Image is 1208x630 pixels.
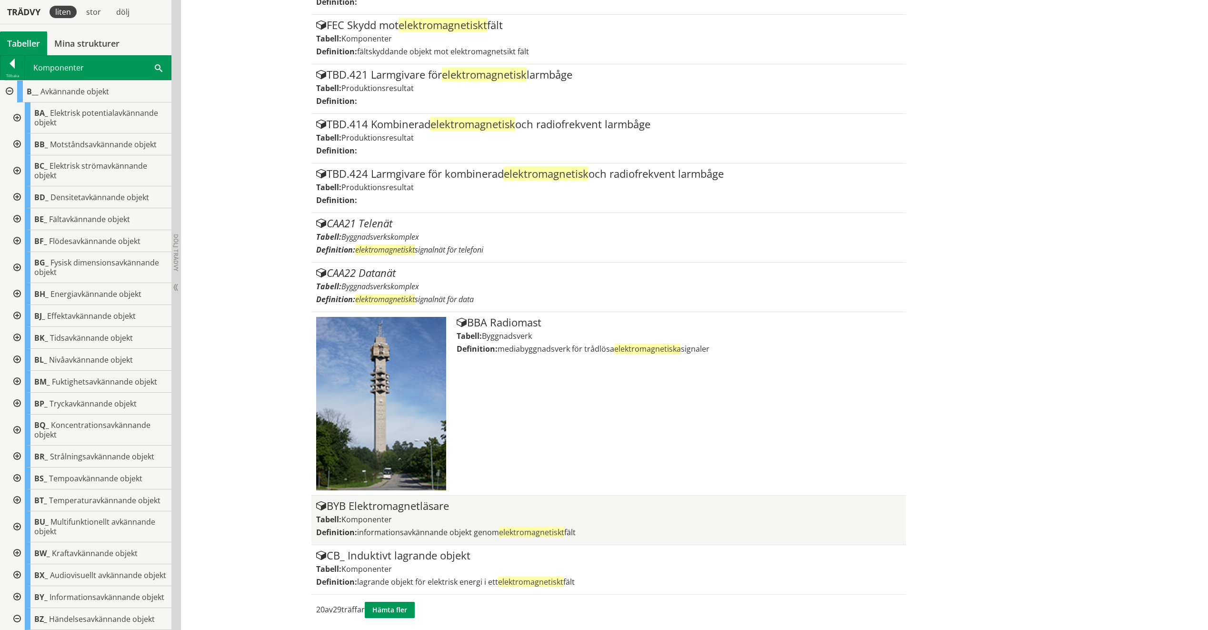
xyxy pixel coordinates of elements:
div: TBD.414 Kombinerad och radiofrekvent larmbåge [316,119,901,130]
span: Produktionsresultat [341,132,414,143]
label: Definition: [316,577,357,587]
span: BU_ [34,517,49,527]
label: Tabell: [457,331,482,341]
span: Fysisk dimensionsavkännande objekt [34,257,159,277]
span: Effektavkännande objekt [47,311,136,321]
label: Definition: [316,294,355,305]
span: Händelsesavkännande objekt [49,614,155,624]
span: Tidsavkännande objekt [50,333,133,343]
span: BT_ [34,495,47,506]
label: Tabell: [316,514,341,525]
span: Koncentrationsavkännande objekt [34,420,150,440]
span: BS_ [34,473,47,484]
span: Byggnadsverkskomplex [341,281,419,292]
span: elektromagnetiskt [355,294,415,305]
span: Tryckavkännande objekt [50,398,137,409]
div: BYB Elektromagnetläsare [316,500,901,512]
span: elektromagnetiskt [355,244,415,255]
div: BBA Radiomast [457,317,901,328]
div: TBD.424 Larmgivare för kombinerad och radiofrekvent larmbåge [316,168,901,180]
div: Tillbaka [0,72,24,80]
span: Informationsavkännande objekt [50,592,164,602]
a: Mina strukturer [47,31,127,55]
span: BQ_ [34,420,49,430]
span: Produktionsresultat [341,182,414,193]
span: BD_ [34,192,49,203]
img: Tabell [316,317,446,490]
label: Tabell: [316,33,341,44]
div: Trädvy [2,7,46,17]
span: Sök i tabellen [155,62,162,72]
button: Hämta fler [365,602,415,618]
span: Flödesavkännande objekt [49,236,140,246]
span: BX_ [34,570,48,580]
div: CAA21 Telenät [316,218,901,229]
span: Byggnadsverk [482,331,532,341]
span: Komponenter [341,33,392,44]
label: Definition: [316,244,355,255]
span: BJ_ [34,311,45,321]
span: Densitetavkännande objekt [50,192,149,203]
span: BF_ [34,236,47,246]
span: BZ_ [34,614,47,624]
span: lagrande objekt för elektrisk energi i ett fält [357,577,575,587]
label: Tabell: [316,564,341,574]
span: Avkännande objekt [40,86,109,97]
span: BM_ [34,376,50,387]
span: Temperaturavkännande objekt [49,495,160,506]
span: Nivåavkännande objekt [49,355,133,365]
span: BW_ [34,548,50,559]
span: Fältavkännande objekt [49,214,130,224]
span: BH_ [34,289,49,299]
span: elektromagnetisk [430,117,515,131]
span: Energiavkännande objekt [50,289,141,299]
span: mediabyggnadsverk för trådlösa signaler [498,344,709,354]
label: Definition: [316,195,357,205]
div: liten [50,6,77,18]
label: Tabell: [316,281,341,292]
span: signalnät för data [355,294,474,305]
div: stor [80,6,107,18]
span: BK_ [34,333,48,343]
span: elektromagnetisk [504,166,589,181]
span: elektromagnetiska [614,344,681,354]
span: BE_ [34,214,47,224]
span: 29 [333,604,341,615]
span: elektromagnetiskt [399,18,487,32]
span: 20 [316,604,325,615]
span: elektromagnetiskt [499,527,564,538]
label: Definition: [316,46,357,57]
span: fältskyddande objekt mot elektromagnetsikt fält [357,46,529,57]
span: Elektrisk potentialavkännande objekt [34,108,158,128]
label: Definition: [316,96,357,106]
span: Kraftavkännande objekt [52,548,138,559]
span: Dölj trädvy [172,234,180,271]
div: TBD.421 Larmgivare för larmbåge [316,69,901,81]
span: Multifunktionellt avkännande objekt [34,517,155,537]
span: BR_ [34,451,48,462]
span: BG_ [34,257,49,268]
label: Tabell: [316,132,341,143]
span: BY_ [34,592,48,602]
div: dölj [110,6,135,18]
span: Strålningsavkännande objekt [50,451,154,462]
label: Definition: [457,344,498,354]
span: Fuktighetsavkännande objekt [52,376,157,387]
span: Byggnadsverkskomplex [341,232,419,242]
span: elektromagnetisk [442,67,527,81]
label: Definition: [316,145,357,156]
span: BP_ [34,398,48,409]
label: Tabell: [316,182,341,193]
div: Komponenter [25,56,171,80]
span: Elektrisk strömavkännande objekt [34,161,147,181]
div: FEC Skydd mot fält [316,20,901,31]
span: Tempoavkännande objekt [49,473,142,484]
span: BA_ [34,108,48,118]
span: elektromagnetiskt [498,577,563,587]
span: Audiovisuellt avkännande objekt [50,570,166,580]
label: Tabell: [316,232,341,242]
label: Tabell: [316,83,341,93]
span: Motståndsavkännande objekt [50,139,157,150]
span: B__ [27,86,39,97]
span: BL_ [34,355,47,365]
